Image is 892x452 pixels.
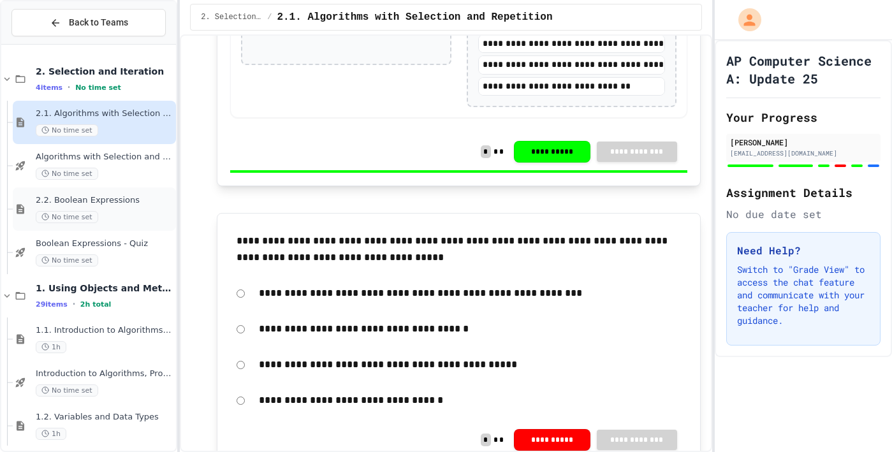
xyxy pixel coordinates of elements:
[201,12,262,22] span: 2. Selection and Iteration
[36,384,98,397] span: No time set
[36,300,68,309] span: 29 items
[80,300,112,309] span: 2h total
[36,108,173,119] span: 2.1. Algorithms with Selection and Repetition
[36,254,98,266] span: No time set
[36,168,98,180] span: No time set
[726,52,881,87] h1: AP Computer Science A: Update 25
[277,10,552,25] span: 2.1. Algorithms with Selection and Repetition
[36,412,173,423] span: 1.2. Variables and Data Types
[11,9,166,36] button: Back to Teams
[726,108,881,126] h2: Your Progress
[737,243,870,258] h3: Need Help?
[36,195,173,206] span: 2.2. Boolean Expressions
[267,12,272,22] span: /
[36,211,98,223] span: No time set
[69,16,128,29] span: Back to Teams
[36,368,173,379] span: Introduction to Algorithms, Programming, and Compilers
[725,5,764,34] div: My Account
[36,238,173,249] span: Boolean Expressions - Quiz
[36,341,66,353] span: 1h
[726,184,881,201] h2: Assignment Details
[726,207,881,222] div: No due date set
[36,84,62,92] span: 4 items
[68,82,70,92] span: •
[36,124,98,136] span: No time set
[730,136,877,148] div: [PERSON_NAME]
[36,428,66,440] span: 1h
[36,66,173,77] span: 2. Selection and Iteration
[73,299,75,309] span: •
[36,282,173,294] span: 1. Using Objects and Methods
[737,263,870,327] p: Switch to "Grade View" to access the chat feature and communicate with your teacher for help and ...
[36,325,173,336] span: 1.1. Introduction to Algorithms, Programming, and Compilers
[36,152,173,163] span: Algorithms with Selection and Repetition - Topic 2.1
[730,149,877,158] div: [EMAIL_ADDRESS][DOMAIN_NAME]
[75,84,121,92] span: No time set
